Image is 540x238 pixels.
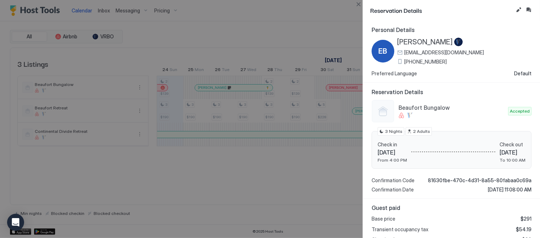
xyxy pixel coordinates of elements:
[370,6,513,15] span: Reservation Details
[372,26,531,33] span: Personal Details
[500,141,525,148] span: Check out
[378,157,407,163] span: From 4:00 PM
[404,59,447,65] span: [PHONE_NUMBER]
[397,38,453,47] span: [PERSON_NAME]
[488,186,531,193] span: [DATE] 11:08:00 AM
[378,149,407,156] span: [DATE]
[372,70,417,77] span: Preferred Language
[399,104,505,111] span: Beaufort Bungalow
[510,108,530,114] span: Accepted
[514,6,523,14] button: Edit reservation
[372,226,428,233] span: Transient occupancy tax
[514,70,531,77] span: Default
[378,141,407,148] span: Check in
[372,88,531,96] span: Reservation Details
[379,46,388,56] span: EB
[500,149,525,156] span: [DATE]
[520,216,531,222] span: $291
[7,214,24,231] div: Open Intercom Messenger
[428,177,531,184] span: 81630fbe-470c-4d31-8a55-80fabaa0c69a
[413,128,430,135] span: 2 Adults
[372,204,531,211] span: Guest paid
[385,128,402,135] span: 3 Nights
[372,216,395,222] span: Base price
[404,49,484,56] span: [EMAIL_ADDRESS][DOMAIN_NAME]
[500,157,525,163] span: To 10:00 AM
[372,186,414,193] span: Confirmation Date
[516,226,531,233] span: $54.19
[524,6,533,14] button: Inbox
[372,177,414,184] span: Confirmation Code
